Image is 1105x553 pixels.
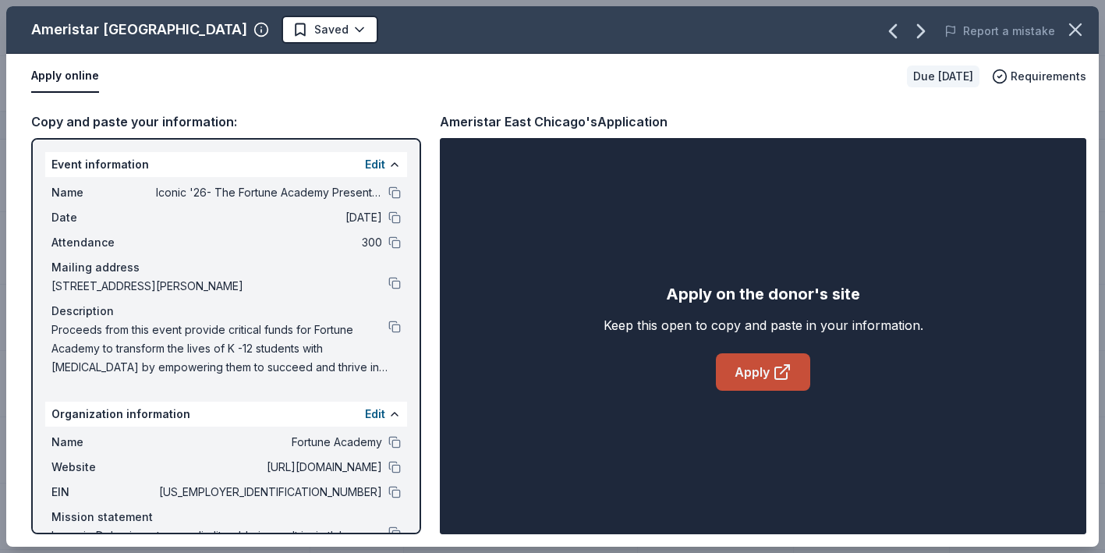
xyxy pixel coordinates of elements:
[51,258,401,277] div: Mailing address
[156,483,382,502] span: [US_EMPLOYER_IDENTIFICATION_NUMBER]
[282,16,378,44] button: Saved
[51,233,156,252] span: Attendance
[1011,67,1086,86] span: Requirements
[440,112,668,132] div: Ameristar East Chicago's Application
[31,60,99,93] button: Apply online
[51,433,156,452] span: Name
[156,458,382,477] span: [URL][DOMAIN_NAME]
[156,208,382,227] span: [DATE]
[156,183,382,202] span: Iconic '26- The Fortune Academy Presents the Roaring 20's
[666,282,860,307] div: Apply on the donor's site
[45,152,407,177] div: Event information
[944,22,1055,41] button: Report a mistake
[31,112,421,132] div: Copy and paste your information:
[51,458,156,477] span: Website
[156,233,382,252] span: 300
[716,353,810,391] a: Apply
[365,155,385,174] button: Edit
[992,67,1086,86] button: Requirements
[907,66,979,87] div: Due [DATE]
[314,20,349,39] span: Saved
[51,483,156,502] span: EIN
[51,302,401,321] div: Description
[156,433,382,452] span: Fortune Academy
[31,17,247,42] div: Ameristar [GEOGRAPHIC_DATA]
[51,508,401,526] div: Mission statement
[51,321,388,377] span: Proceeds from this event provide critical funds for Fortune Academy to transform the lives of K -...
[365,405,385,424] button: Edit
[604,316,923,335] div: Keep this open to copy and paste in your information.
[51,208,156,227] span: Date
[45,402,407,427] div: Organization information
[51,277,388,296] span: [STREET_ADDRESS][PERSON_NAME]
[51,183,156,202] span: Name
